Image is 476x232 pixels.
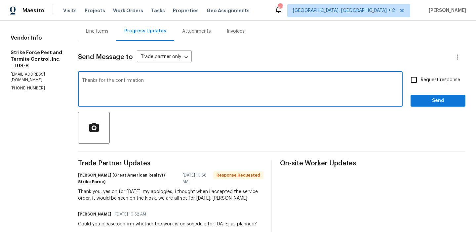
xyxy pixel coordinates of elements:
[11,35,62,41] h4: Vendor Info
[207,7,250,14] span: Geo Assignments
[86,28,108,35] div: Line Items
[78,54,133,60] span: Send Message to
[115,211,146,217] span: [DATE] 10:52 AM
[182,28,211,35] div: Attachments
[78,160,263,167] span: Trade Partner Updates
[227,28,245,35] div: Invoices
[11,85,62,91] p: [PHONE_NUMBER]
[82,78,399,101] textarea: Thanks for the confirmation
[214,172,263,179] span: Response Requested
[78,221,257,227] div: Could you please confirm whether the work is on schedule for [DATE] as planned?
[78,211,111,217] h6: [PERSON_NAME]
[426,7,466,14] span: [PERSON_NAME]
[416,97,460,105] span: Send
[293,7,395,14] span: [GEOGRAPHIC_DATA], [GEOGRAPHIC_DATA] + 2
[11,72,62,83] p: [EMAIL_ADDRESS][DOMAIN_NAME]
[78,172,178,185] h6: [PERSON_NAME] (Great American Realty) ( Strike Force)
[173,7,199,14] span: Properties
[113,7,143,14] span: Work Orders
[411,95,465,107] button: Send
[78,188,263,202] div: Thank you, yes on for [DATE]. my apologies, i thought when i accepted the service order, it would...
[124,28,166,34] div: Progress Updates
[421,77,460,83] span: Request response
[85,7,105,14] span: Projects
[280,160,465,167] span: On-site Worker Updates
[11,49,62,69] h5: Strike Force Pest and Termite Control, Inc. - TUS-S
[151,8,165,13] span: Tasks
[63,7,77,14] span: Visits
[182,172,209,185] span: [DATE] 10:58 AM
[137,52,192,63] div: Trade partner only
[278,4,282,11] div: 90
[22,7,44,14] span: Maestro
